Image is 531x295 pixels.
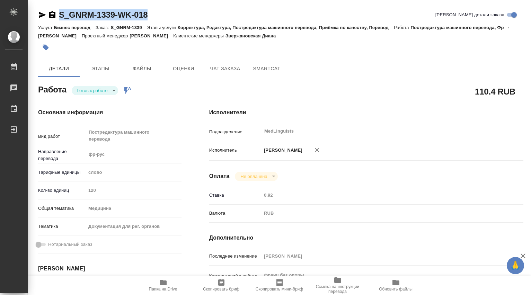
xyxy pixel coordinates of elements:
p: Тарифные единицы [38,169,86,176]
span: 🙏 [510,258,521,273]
p: Кол-во единиц [38,187,86,194]
button: Удалить исполнителя [309,142,325,158]
p: Подразделение [209,128,262,135]
p: Бизнес перевод [54,25,96,30]
p: Звержановская Диана [225,33,281,38]
button: Добавить тэг [38,40,53,55]
span: Скопировать мини-бриф [256,287,303,292]
button: 🙏 [507,257,524,274]
button: Обновить файлы [367,276,425,295]
p: [PERSON_NAME] [262,147,302,154]
p: Комментарий к работе [209,272,262,279]
p: Корректура, Редактура, Постредактура машинного перевода, Приёмка по качеству, Перевод [178,25,394,30]
p: Тематика [38,223,86,230]
p: [PERSON_NAME] [130,33,173,38]
span: Файлы [125,64,159,73]
span: Нотариальный заказ [48,241,92,248]
button: Скопировать ссылку [48,11,56,19]
a: S_GNRM-1339-WK-018 [59,10,148,19]
div: слово [86,167,182,178]
button: Скопировать ссылку для ЯМессенджера [38,11,46,19]
div: Медицина [86,203,182,214]
textarea: франц без опоры [262,269,497,281]
span: Детали [42,64,76,73]
button: Готов к работе [75,88,110,93]
h4: Основная информация [38,108,182,117]
button: Папка на Drive [134,276,192,295]
button: Скопировать бриф [192,276,250,295]
div: RUB [262,207,497,219]
p: Вид работ [38,133,86,140]
span: Папка на Drive [149,287,177,292]
p: Направление перевода [38,148,86,162]
p: Работа [394,25,411,30]
button: Не оплачена [238,173,269,179]
p: Общая тематика [38,205,86,212]
p: Валюта [209,210,262,217]
span: Чат заказа [209,64,242,73]
p: Исполнитель [209,147,262,154]
span: Этапы [84,64,117,73]
h4: Исполнители [209,108,523,117]
button: Скопировать мини-бриф [250,276,309,295]
p: Этапы услуги [147,25,178,30]
span: SmartCat [250,64,283,73]
span: [PERSON_NAME] детали заказа [435,11,504,18]
p: Услуга [38,25,54,30]
p: Ставка [209,192,262,199]
button: Ссылка на инструкции перевода [309,276,367,295]
h2: 110.4 RUB [475,86,515,97]
p: Последнее изменение [209,253,262,260]
p: Проектный менеджер [82,33,130,38]
div: Готов к работе [72,86,118,95]
span: Ссылка на инструкции перевода [313,284,363,294]
p: Клиентские менеджеры [173,33,225,38]
h4: Оплата [209,172,230,180]
p: Заказ: [96,25,110,30]
span: Оценки [167,64,200,73]
input: Пустое поле [262,251,497,261]
h4: [PERSON_NAME] [38,265,182,273]
input: Пустое поле [262,190,497,200]
input: Пустое поле [86,185,182,195]
h2: Работа [38,83,67,95]
div: Документация для рег. органов [86,221,182,232]
h4: Дополнительно [209,234,523,242]
span: Обновить файлы [379,287,413,292]
span: Скопировать бриф [203,287,239,292]
div: Готов к работе [235,172,277,181]
p: S_GNRM-1339 [110,25,147,30]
